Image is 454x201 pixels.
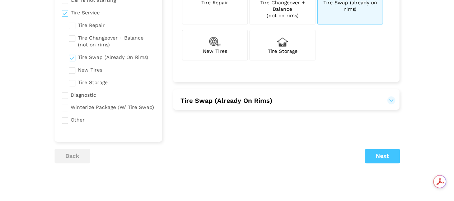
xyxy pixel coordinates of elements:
span: New Tires [203,48,227,54]
span: Tire Storage [268,48,298,54]
button: Tire Swap (Already On Rims) [180,96,392,105]
span: Tire Swap (Already On Rims) [181,97,272,104]
button: Next [365,149,400,163]
button: back [55,149,90,163]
